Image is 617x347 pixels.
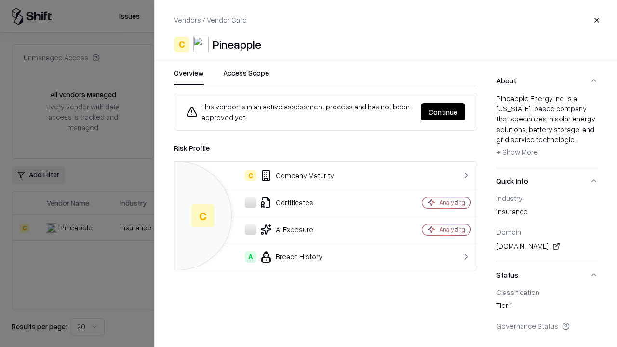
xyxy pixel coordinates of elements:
div: This vendor is in an active assessment process and has not been approved yet. [186,101,413,122]
div: Company Maturity [182,170,389,181]
div: Pineapple [213,37,261,52]
div: C [245,170,256,181]
div: C [191,204,215,227]
div: Analyzing [439,199,465,207]
div: C [174,37,189,52]
div: Breach History [182,251,389,263]
div: About [496,93,598,168]
div: Analyzing [439,226,465,234]
div: Risk Profile [174,142,477,154]
div: Quick Info [496,194,598,262]
div: Classification [496,288,598,296]
button: Quick Info [496,168,598,194]
span: + Show More [496,147,538,156]
div: A [245,251,256,263]
div: Domain [496,227,598,236]
img: Pineapple [193,37,209,52]
div: Industry [496,194,598,202]
button: About [496,68,598,93]
div: Governance Status [496,321,598,330]
button: Overview [174,68,204,85]
button: Status [496,262,598,288]
div: Pineapple Energy Inc. is a [US_STATE]-based company that specializes in solar energy solutions, b... [496,93,598,160]
div: insurance [496,206,598,220]
button: + Show More [496,145,538,160]
button: Access Scope [223,68,269,85]
div: AI Exposure [182,224,389,235]
button: Continue [421,103,465,120]
div: Certificates [182,197,389,208]
span: ... [575,135,579,144]
p: Vendors / Vendor Card [174,15,247,25]
div: Tier 1 [496,300,598,314]
div: [DOMAIN_NAME] [496,240,598,252]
